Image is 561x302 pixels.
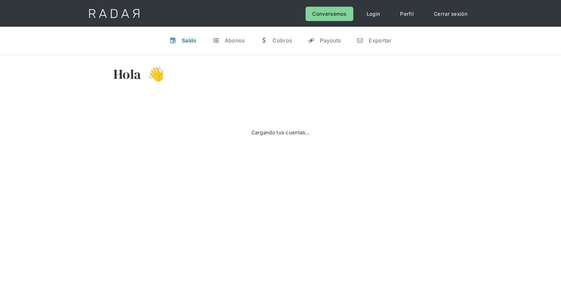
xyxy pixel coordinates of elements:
[251,128,310,137] div: Cargando tus cuentas...
[427,7,474,21] a: Cerrar sesión
[393,7,420,21] a: Perfil
[114,66,141,83] h3: Hola
[225,37,245,44] div: Abonos
[213,37,219,44] div: t
[141,66,164,83] h3: 👋
[369,37,391,44] div: Exportar
[306,7,353,21] a: Conversemos
[357,37,363,44] div: n
[170,37,176,44] div: v
[182,37,197,44] div: Saldo
[308,37,315,44] div: y
[320,37,341,44] div: Payouts
[260,37,267,44] div: w
[360,7,387,21] a: Login
[272,37,292,44] div: Cobros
